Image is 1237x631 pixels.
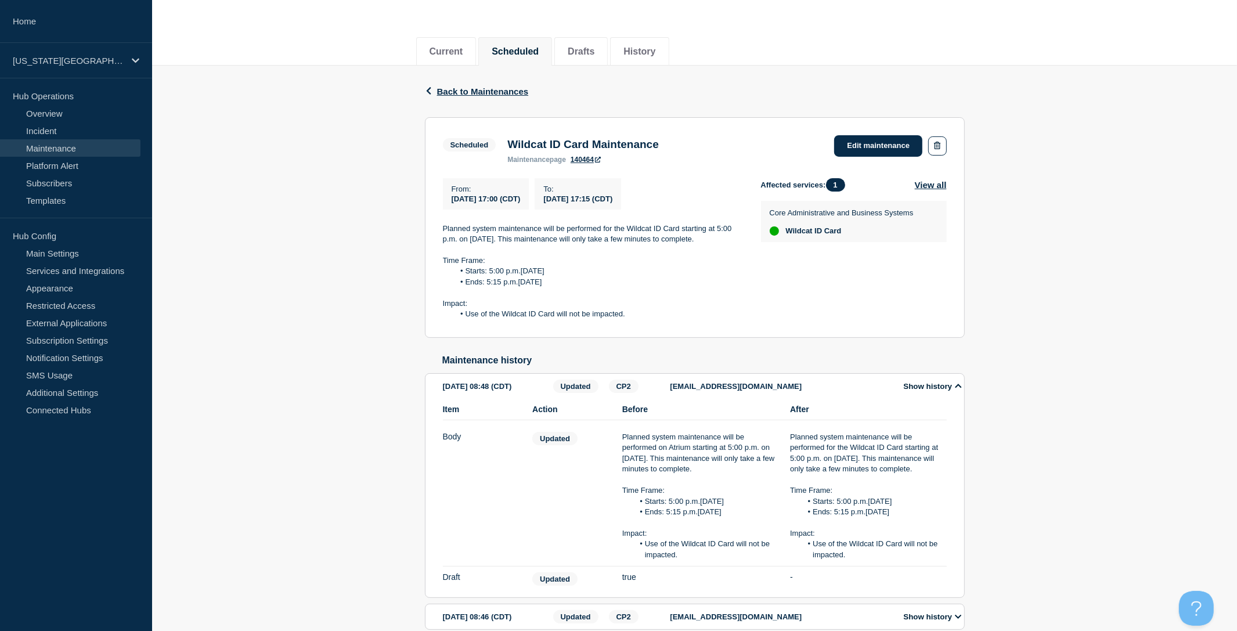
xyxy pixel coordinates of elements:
span: Wildcat ID Card [786,226,842,236]
div: up [770,226,779,236]
p: Core Administrative and Business Systems [770,208,914,217]
li: Ends: 5:15 p.m.[DATE] [633,507,778,517]
li: Ends: 5:15 p.m.[DATE] [802,507,947,517]
p: Impact: [443,298,742,309]
div: Body [443,432,521,560]
p: To : [543,185,612,193]
span: Before [622,405,778,414]
h3: Wildcat ID Card Maintenance [507,138,659,151]
p: [US_STATE][GEOGRAPHIC_DATA] [13,56,124,66]
p: Time Frame: [443,255,742,266]
p: Impact: [622,528,778,539]
span: After [790,405,946,414]
p: Planned system maintenance will be performed for the Wildcat ID Card starting at 5:00 p.m. on [DA... [790,432,946,475]
span: Back to Maintenances [437,86,529,96]
span: Affected services: [761,178,851,192]
h2: Maintenance history [442,355,965,366]
span: Updated [553,610,598,623]
li: Starts: 5:00 p.m.[DATE] [802,496,947,507]
p: Planned system maintenance will be performed for the Wildcat ID Card starting at 5:00 p.m. on [DA... [443,223,742,245]
button: Back to Maintenances [425,86,529,96]
span: Item [443,405,521,414]
div: Draft [443,572,521,586]
li: Starts: 5:00 p.m.[DATE] [454,266,742,276]
p: From : [452,185,521,193]
button: View all [915,178,947,192]
span: CP2 [609,610,639,623]
button: Show history [900,612,965,622]
p: Impact: [790,528,946,539]
span: Updated [532,432,578,445]
button: Drafts [568,46,594,57]
p: Time Frame: [622,485,778,496]
div: true [622,572,778,586]
a: Edit maintenance [834,135,922,157]
span: CP2 [609,380,639,393]
button: Show history [900,381,965,391]
span: Scheduled [443,138,496,152]
span: maintenance [507,156,550,164]
span: Updated [553,380,598,393]
span: Updated [532,572,578,586]
li: Use of the Wildcat ID Card will not be impacted. [454,309,742,319]
p: Planned system maintenance will be performed on Atrium starting at 5:00 p.m. on [DATE]. This main... [622,432,778,475]
span: 1 [826,178,845,192]
div: [DATE] 08:46 (CDT) [443,610,550,623]
span: [DATE] 17:00 (CDT) [452,194,521,203]
span: Action [532,405,611,414]
li: Use of the Wildcat ID Card will not be impacted. [633,539,778,560]
button: Current [430,46,463,57]
p: page [507,156,566,164]
a: 140464 [571,156,601,164]
p: Time Frame: [790,485,946,496]
div: - [790,572,946,586]
li: Starts: 5:00 p.m.[DATE] [633,496,778,507]
button: History [623,46,655,57]
li: Ends: 5:15 p.m.[DATE] [454,277,742,287]
iframe: Help Scout Beacon - Open [1179,591,1214,626]
p: [EMAIL_ADDRESS][DOMAIN_NAME] [670,612,891,621]
button: Scheduled [492,46,539,57]
li: Use of the Wildcat ID Card will not be impacted. [802,539,947,560]
p: [EMAIL_ADDRESS][DOMAIN_NAME] [670,382,891,391]
div: [DATE] 08:48 (CDT) [443,380,550,393]
span: [DATE] 17:15 (CDT) [543,194,612,203]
